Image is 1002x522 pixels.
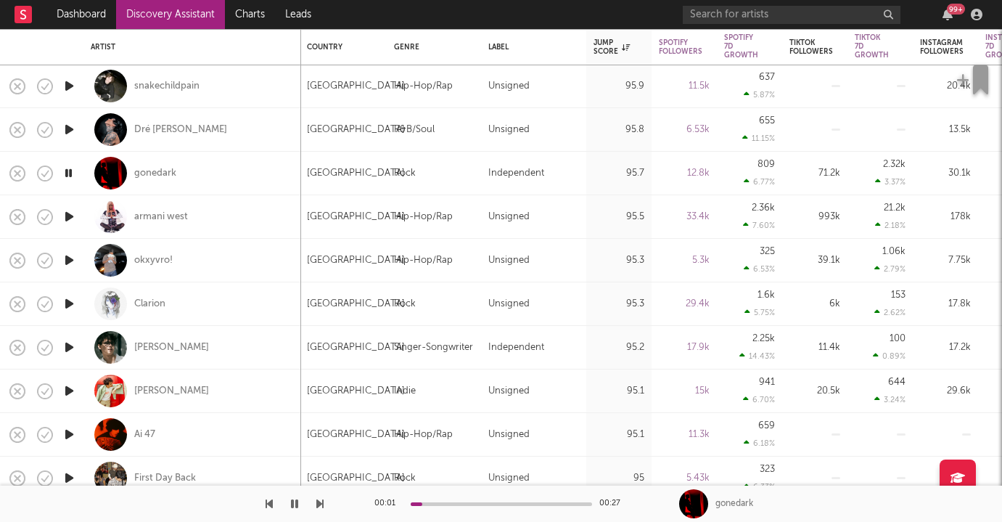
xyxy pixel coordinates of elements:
[789,38,833,56] div: Tiktok Followers
[488,165,544,182] div: Independent
[659,426,710,444] div: 11.3k
[874,264,906,274] div: 2.79 %
[920,78,971,95] div: 20.4k
[758,421,775,431] div: 659
[134,123,227,136] div: Dré [PERSON_NAME]
[488,426,530,444] div: Unsigned
[882,247,906,256] div: 1.06k
[594,78,644,95] div: 95.9
[394,339,473,356] div: Singer-Songwriter
[890,334,906,343] div: 100
[659,165,710,182] div: 12.8k
[659,38,702,56] div: Spotify Followers
[715,497,753,510] div: gonedark
[134,385,209,398] div: [PERSON_NAME]
[789,208,840,226] div: 993k
[488,383,530,400] div: Unsigned
[891,290,906,300] div: 153
[394,383,416,400] div: Indie
[744,308,775,317] div: 5.75 %
[920,121,971,139] div: 13.5k
[874,308,906,317] div: 2.62 %
[594,295,644,313] div: 95.3
[789,252,840,269] div: 39.1k
[789,295,840,313] div: 6k
[744,439,775,448] div: 6.18 %
[594,383,644,400] div: 95.1
[594,252,644,269] div: 95.3
[920,383,971,400] div: 29.6k
[307,121,405,139] div: [GEOGRAPHIC_DATA]
[873,351,906,361] div: 0.89 %
[789,383,840,400] div: 20.5k
[875,221,906,230] div: 2.18 %
[920,252,971,269] div: 7.75k
[134,80,200,93] a: snakechildpain
[394,426,453,444] div: Hip-Hop/Rap
[134,472,196,485] a: First Day Back
[659,383,710,400] div: 15k
[307,78,405,95] div: [GEOGRAPHIC_DATA]
[760,247,775,256] div: 325
[884,203,906,213] div: 21.2k
[394,252,453,269] div: Hip-Hop/Rap
[394,43,467,52] div: Genre
[394,121,435,139] div: R&B/Soul
[307,383,405,400] div: [GEOGRAPHIC_DATA]
[594,121,644,139] div: 95.8
[742,134,775,143] div: 11.15 %
[394,470,416,487] div: Rock
[759,73,775,82] div: 637
[760,465,775,474] div: 323
[752,334,775,343] div: 2.25k
[744,482,775,492] div: 6.33 %
[883,160,906,169] div: 2.32k
[134,298,165,311] a: Clarion
[374,495,403,513] div: 00:01
[744,177,775,187] div: 6.77 %
[920,295,971,313] div: 17.8k
[134,211,188,224] a: armani west
[724,33,758,60] div: Spotify 7D Growth
[91,43,287,52] div: Artist
[307,470,405,487] div: [GEOGRAPHIC_DATA]
[134,341,209,354] a: [PERSON_NAME]
[744,264,775,274] div: 6.53 %
[744,90,775,99] div: 5.87 %
[307,43,372,52] div: Country
[739,351,775,361] div: 14.43 %
[394,208,453,226] div: Hip-Hop/Rap
[920,470,971,487] div: 8.26k
[594,165,644,182] div: 95.7
[488,208,530,226] div: Unsigned
[307,165,405,182] div: [GEOGRAPHIC_DATA]
[659,121,710,139] div: 6.53k
[659,252,710,269] div: 5.3k
[757,160,775,169] div: 809
[943,9,953,20] button: 99+
[488,295,530,313] div: Unsigned
[659,208,710,226] div: 33.4k
[757,290,775,300] div: 1.6k
[134,254,173,267] a: okxyvro!
[659,295,710,313] div: 29.4k
[307,339,405,356] div: [GEOGRAPHIC_DATA]
[683,6,900,24] input: Search for artists
[488,470,530,487] div: Unsigned
[888,378,906,387] div: 644
[759,378,775,387] div: 941
[659,470,710,487] div: 5.43k
[394,78,453,95] div: Hip-Hop/Rap
[920,339,971,356] div: 17.2k
[394,165,416,182] div: Rock
[947,4,965,15] div: 99 +
[594,38,630,56] div: Jump Score
[134,428,155,441] a: Ai 47
[875,177,906,187] div: 3.37 %
[599,495,628,513] div: 00:27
